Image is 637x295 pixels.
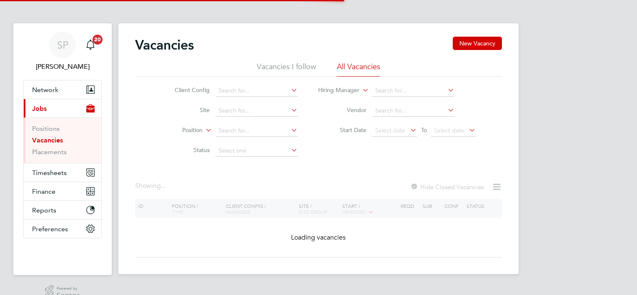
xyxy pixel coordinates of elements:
[318,126,366,134] label: Start Date
[216,85,298,97] input: Search for...
[216,125,298,137] input: Search for...
[23,247,102,260] a: Go to home page
[419,125,429,135] span: To
[24,201,101,219] button: Reports
[375,127,405,134] span: Select date
[24,80,101,99] button: Network
[410,183,484,191] label: Hide Closed Vacancies
[32,206,56,214] span: Reports
[93,35,103,45] span: 20
[257,62,316,77] li: Vacancies I follow
[82,32,99,58] a: 20
[453,37,502,50] button: New Vacancy
[32,86,58,94] span: Network
[318,106,366,114] label: Vendor
[155,126,203,135] label: Position
[32,169,67,177] span: Timesheets
[23,32,102,72] a: SP[PERSON_NAME]
[161,182,166,190] span: ...
[13,23,112,275] nav: Main navigation
[32,225,68,233] span: Preferences
[311,86,359,95] label: Hiring Manager
[32,187,55,195] span: Finance
[135,182,168,190] div: Showing
[24,220,101,238] button: Preferences
[24,99,101,117] button: Jobs
[24,182,101,200] button: Finance
[162,86,210,94] label: Client Config
[24,163,101,182] button: Timesheets
[57,40,68,50] span: SP
[32,148,67,156] a: Placements
[434,127,464,134] span: Select date
[32,125,60,132] a: Positions
[24,247,102,260] img: fastbook-logo-retina.png
[162,106,210,114] label: Site
[32,105,47,112] span: Jobs
[372,85,454,97] input: Search for...
[57,285,80,292] span: Powered by
[162,146,210,154] label: Status
[216,145,298,157] input: Select one
[135,37,194,53] h2: Vacancies
[24,117,101,163] div: Jobs
[216,105,298,117] input: Search for...
[23,62,102,72] span: Smeraldo Porcaro
[337,62,380,77] li: All Vacancies
[372,105,454,117] input: Search for...
[32,136,63,144] a: Vacancies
